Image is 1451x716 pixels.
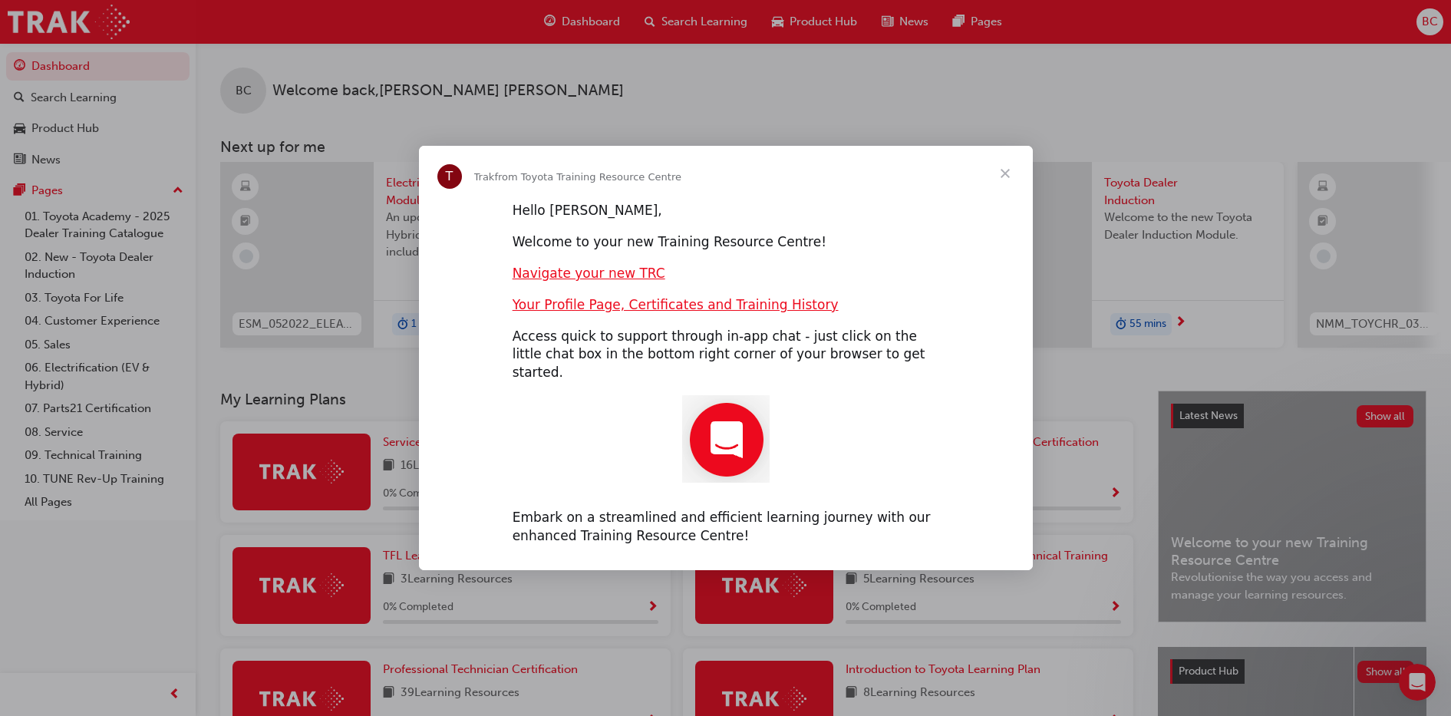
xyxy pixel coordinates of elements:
span: Close [978,146,1033,201]
div: Embark on a streamlined and efficient learning journey with our enhanced Training Resource Centre! [513,509,939,546]
div: Hello [PERSON_NAME], [513,202,939,220]
a: Your Profile Page, Certificates and Training History [513,297,839,312]
div: Access quick to support through in-app chat - just click on the little chat box in the bottom rig... [513,328,939,382]
span: Trak [474,171,495,183]
div: Profile image for Trak [437,164,462,189]
a: Navigate your new TRC [513,266,665,281]
div: Welcome to your new Training Resource Centre! [513,233,939,252]
span: from Toyota Training Resource Centre [494,171,681,183]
